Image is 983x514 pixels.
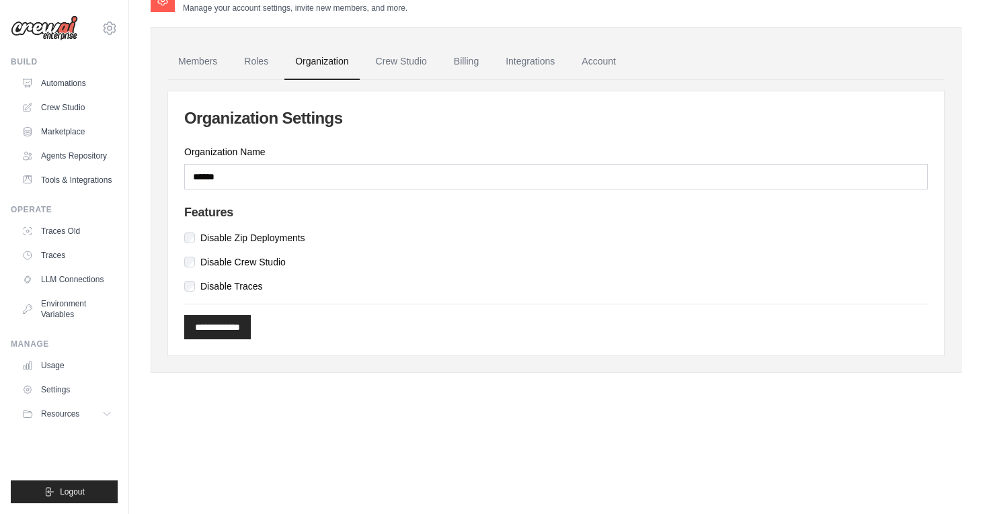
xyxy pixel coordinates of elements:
span: Logout [60,486,85,497]
a: Roles [233,44,279,80]
a: Agents Repository [16,145,118,167]
a: Usage [16,355,118,376]
a: Traces Old [16,220,118,242]
h2: Organization Settings [184,108,928,129]
a: Tools & Integrations [16,169,118,191]
button: Logout [11,480,118,503]
a: Billing [443,44,489,80]
a: Members [167,44,228,80]
div: Manage [11,339,118,349]
label: Organization Name [184,145,928,159]
label: Disable Crew Studio [200,255,286,269]
label: Disable Zip Deployments [200,231,305,245]
a: Integrations [495,44,565,80]
a: Crew Studio [365,44,438,80]
img: Logo [11,15,78,41]
a: Environment Variables [16,293,118,325]
a: Marketplace [16,121,118,142]
a: Organization [284,44,359,80]
button: Resources [16,403,118,425]
a: Automations [16,73,118,94]
a: LLM Connections [16,269,118,290]
a: Account [571,44,627,80]
div: Operate [11,204,118,215]
div: Build [11,56,118,67]
a: Crew Studio [16,97,118,118]
span: Resources [41,409,79,419]
label: Disable Traces [200,280,263,293]
p: Manage your account settings, invite new members, and more. [183,3,407,13]
a: Settings [16,379,118,400]
a: Traces [16,245,118,266]
h4: Features [184,206,928,220]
